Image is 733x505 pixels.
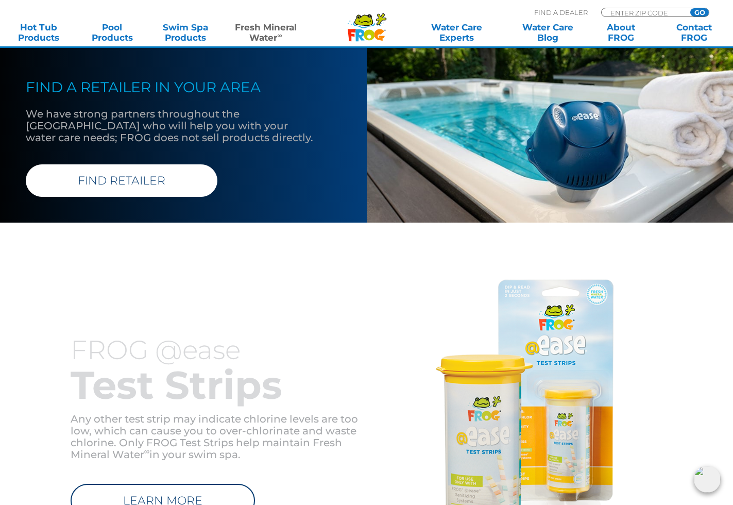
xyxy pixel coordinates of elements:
[10,22,67,43] a: Hot TubProducts
[534,8,588,17] p: Find A Dealer
[71,413,367,461] p: Any other test strip may indicate chlorine levels are too low, which can cause you to over-chlori...
[519,22,576,43] a: Water CareBlog
[26,108,315,144] p: We have strong partners throughout the [GEOGRAPHIC_DATA] who will help you with your water care n...
[666,22,723,43] a: ContactFROG
[26,164,217,197] a: FIND RETAILER
[144,446,150,456] sup: ∞
[410,22,503,43] a: Water CareExperts
[71,364,367,406] h2: Test Strips
[26,79,315,95] h4: FIND A RETAILER IN YOUR AREA
[277,31,282,39] sup: ∞
[71,336,367,364] h3: FROG @ease
[592,22,650,43] a: AboutFROG
[230,22,301,43] a: Fresh MineralWater∞
[694,466,721,493] img: openIcon
[157,22,214,43] a: Swim SpaProducts
[609,8,679,17] input: Zip Code Form
[83,22,141,43] a: PoolProducts
[690,8,709,16] input: GO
